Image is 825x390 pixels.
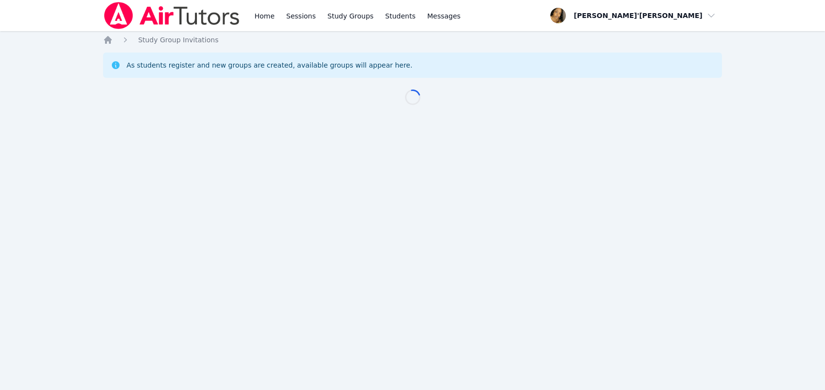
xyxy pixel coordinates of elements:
[126,60,412,70] div: As students register and new groups are created, available groups will appear here.
[103,2,241,29] img: Air Tutors
[427,11,461,21] span: Messages
[138,36,218,44] span: Study Group Invitations
[103,35,722,45] nav: Breadcrumb
[138,35,218,45] a: Study Group Invitations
